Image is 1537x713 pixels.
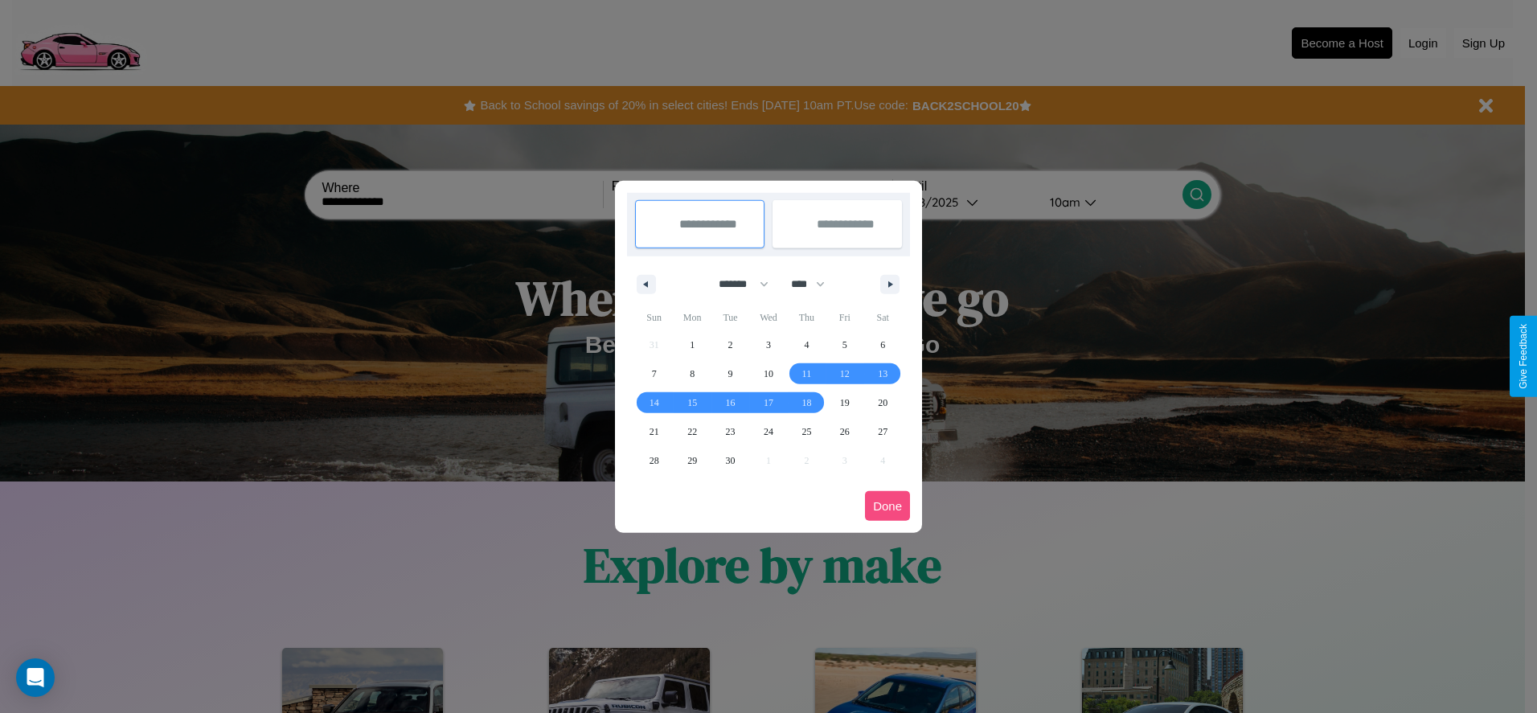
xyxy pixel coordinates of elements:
button: 18 [788,388,826,417]
span: 9 [728,359,733,388]
span: 8 [690,359,695,388]
button: 26 [826,417,863,446]
button: 22 [673,417,711,446]
button: 7 [635,359,673,388]
button: 17 [749,388,787,417]
button: 13 [864,359,902,388]
span: 3 [766,330,771,359]
span: 14 [650,388,659,417]
button: 21 [635,417,673,446]
span: 21 [650,417,659,446]
button: 14 [635,388,673,417]
span: Wed [749,305,787,330]
span: 5 [842,330,847,359]
button: 3 [749,330,787,359]
button: 28 [635,446,673,475]
span: 7 [652,359,657,388]
span: 26 [840,417,850,446]
button: 25 [788,417,826,446]
span: 24 [764,417,773,446]
span: 25 [801,417,811,446]
span: 18 [801,388,811,417]
span: 29 [687,446,697,475]
button: 23 [711,417,749,446]
button: 1 [673,330,711,359]
span: 4 [804,330,809,359]
button: 27 [864,417,902,446]
button: 30 [711,446,749,475]
span: Sat [864,305,902,330]
span: 22 [687,417,697,446]
span: Sun [635,305,673,330]
button: 4 [788,330,826,359]
span: 10 [764,359,773,388]
button: 20 [864,388,902,417]
button: 2 [711,330,749,359]
button: 24 [749,417,787,446]
span: 23 [726,417,736,446]
span: Mon [673,305,711,330]
button: 29 [673,446,711,475]
span: 16 [726,388,736,417]
button: 12 [826,359,863,388]
button: 16 [711,388,749,417]
span: 20 [878,388,887,417]
span: 2 [728,330,733,359]
button: 9 [711,359,749,388]
span: Fri [826,305,863,330]
span: 12 [840,359,850,388]
div: Open Intercom Messenger [16,658,55,697]
button: 5 [826,330,863,359]
span: Thu [788,305,826,330]
span: Tue [711,305,749,330]
div: Give Feedback [1518,324,1529,389]
span: 6 [880,330,885,359]
span: 11 [802,359,812,388]
span: 28 [650,446,659,475]
button: 6 [864,330,902,359]
span: 13 [878,359,887,388]
button: 19 [826,388,863,417]
button: 11 [788,359,826,388]
button: 8 [673,359,711,388]
span: 19 [840,388,850,417]
span: 17 [764,388,773,417]
span: 1 [690,330,695,359]
button: Done [865,491,910,521]
button: 15 [673,388,711,417]
span: 15 [687,388,697,417]
span: 30 [726,446,736,475]
button: 10 [749,359,787,388]
span: 27 [878,417,887,446]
